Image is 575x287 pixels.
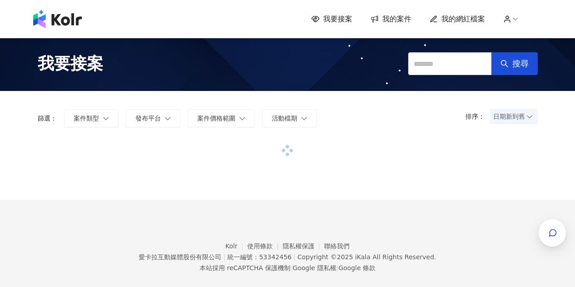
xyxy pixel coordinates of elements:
[370,14,411,24] a: 我的案件
[38,52,103,75] span: 我要接案
[126,109,180,127] button: 發布平台
[272,115,297,122] span: 活動檔期
[338,264,375,272] a: Google 條款
[64,109,119,127] button: 案件類型
[382,14,411,24] span: 我的案件
[223,253,225,261] span: |
[188,109,255,127] button: 案件價格範圍
[493,110,535,123] span: 日期新到舊
[430,14,485,24] a: 我的網紅檔案
[355,253,370,261] a: iKala
[441,14,485,24] span: 我的網紅檔案
[38,115,57,122] p: 篩選：
[293,264,336,272] a: Google 隱私權
[324,242,350,250] a: 聯絡我們
[200,262,375,273] span: 本站採用 reCAPTCHA 保護機制
[290,264,293,272] span: |
[311,14,352,24] a: 我要接案
[283,242,325,250] a: 隱私權保護
[74,115,99,122] span: 案件類型
[323,14,352,24] span: 我要接案
[225,242,247,250] a: Kolr
[197,115,235,122] span: 案件價格範圍
[139,253,221,261] div: 愛卡拉互動媒體股份有限公司
[491,52,538,75] button: 搜尋
[33,10,82,28] img: logo
[500,60,509,68] span: search
[297,253,436,261] div: Copyright © 2025 All Rights Reserved.
[227,253,291,261] div: 統一編號：53342456
[336,264,339,272] span: |
[247,242,283,250] a: 使用條款
[465,113,490,120] p: 排序：
[512,59,529,69] span: 搜尋
[262,109,317,127] button: 活動檔期
[293,253,295,261] span: |
[135,115,161,122] span: 發布平台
